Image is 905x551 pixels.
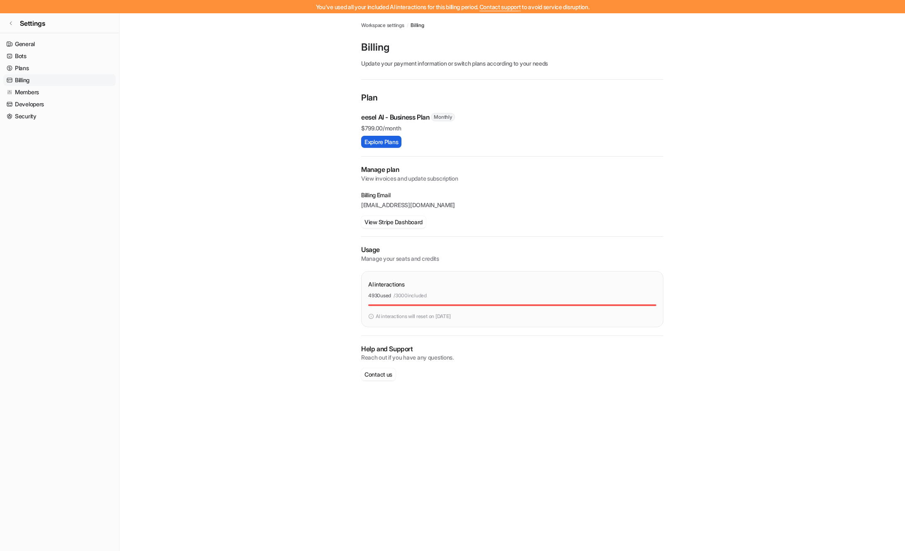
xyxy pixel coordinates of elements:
button: Explore Plans [361,136,401,148]
p: Billing [361,41,663,54]
span: Settings [20,18,45,28]
a: General [3,38,116,50]
p: eesel AI - Business Plan [361,112,429,122]
a: Billing [3,74,116,86]
p: 4930 used [368,292,391,299]
p: AI interactions will reset on [DATE] [376,313,450,320]
p: [EMAIL_ADDRESS][DOMAIN_NAME] [361,201,663,209]
button: Contact us [361,368,396,380]
span: Monthly [431,113,455,121]
a: Workspace settings [361,22,404,29]
a: Members [3,86,116,98]
h2: Manage plan [361,165,663,174]
a: Billing [411,22,424,29]
p: Billing Email [361,191,663,199]
p: Reach out if you have any questions. [361,353,663,362]
p: Update your payment information or switch plans according to your needs [361,59,663,68]
p: Plan [361,91,663,105]
button: View Stripe Dashboard [361,216,426,228]
a: Security [3,110,116,122]
p: AI interactions [368,280,405,289]
p: Usage [361,245,663,255]
a: Plans [3,62,116,74]
p: / 3000 included [394,292,427,299]
a: Developers [3,98,116,110]
p: $ 799.00/month [361,124,663,132]
p: Manage your seats and credits [361,255,663,263]
span: Contact support [479,3,521,10]
p: Help and Support [361,344,663,354]
p: View invoices and update subscription [361,174,663,183]
a: Bots [3,50,116,62]
span: / [407,22,408,29]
